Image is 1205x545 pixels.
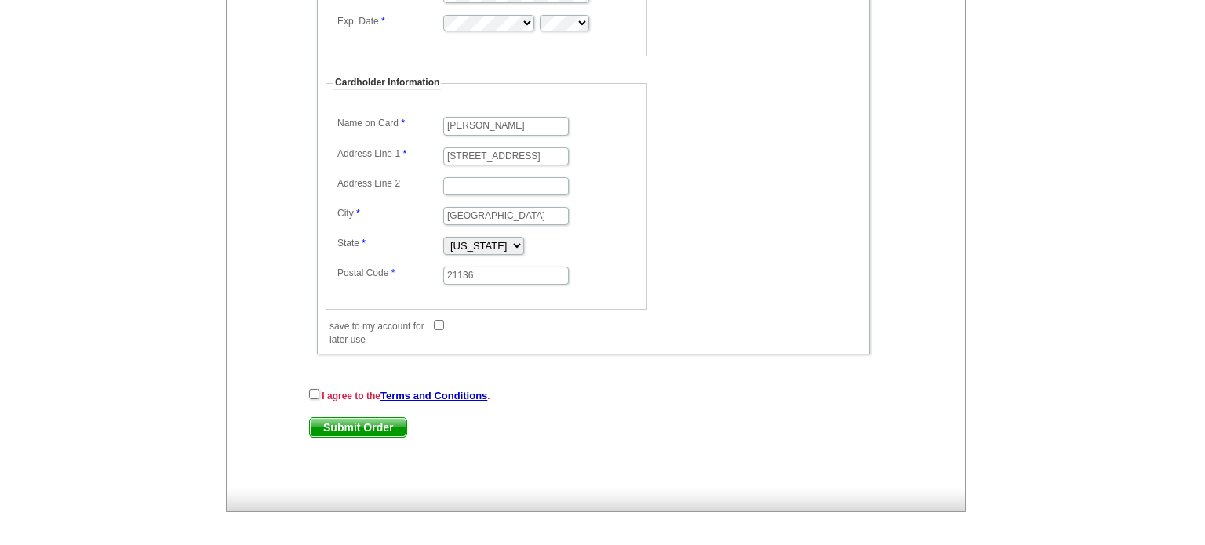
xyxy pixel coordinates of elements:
[329,320,434,347] label: save to my account for later use
[337,237,442,250] label: State
[891,180,1205,545] iframe: LiveChat chat widget
[337,267,442,280] label: Postal Code
[337,117,442,130] label: Name on Card
[333,76,441,90] legend: Cardholder Information
[310,418,406,437] span: Submit Order
[337,207,442,220] label: City
[380,390,487,401] a: Terms and Conditions
[337,177,442,191] label: Address Line 2
[337,15,442,28] label: Exp. Date
[322,391,490,401] strong: I agree to the .
[337,147,442,161] label: Address Line 1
